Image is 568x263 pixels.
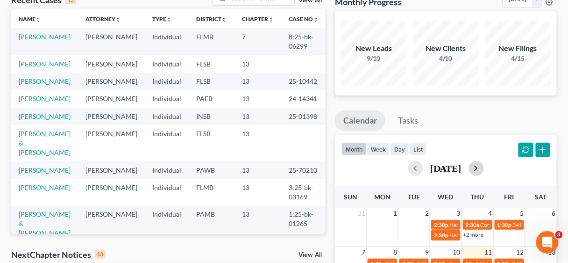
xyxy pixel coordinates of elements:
[78,73,145,90] td: [PERSON_NAME]
[189,28,234,55] td: FLMB
[424,247,430,258] span: 9
[221,17,227,22] i: unfold_more
[78,161,145,179] td: [PERSON_NAME]
[438,193,454,201] span: Wed
[145,161,189,179] td: Individual
[463,231,484,238] a: +2 more
[390,110,426,131] a: Tasks
[452,247,461,258] span: 10
[313,17,319,22] i: unfold_more
[35,17,41,22] i: unfold_more
[519,208,525,219] span: 5
[361,247,366,258] span: 7
[471,193,484,201] span: Thu
[19,210,71,237] a: [PERSON_NAME] & [PERSON_NAME]
[19,166,71,174] a: [PERSON_NAME]
[281,108,326,125] td: 25-01398
[408,193,420,201] span: Tue
[189,108,234,125] td: INSB
[536,231,559,254] iframe: Intercom live chat
[19,77,71,85] a: [PERSON_NAME]
[431,163,461,173] h2: [DATE]
[145,179,189,205] td: Individual
[145,108,189,125] td: Individual
[145,206,189,242] td: Individual
[189,179,234,205] td: FLMB
[145,90,189,108] td: Individual
[166,17,172,22] i: unfold_more
[357,208,366,219] span: 31
[268,17,274,22] i: unfold_more
[115,17,121,22] i: unfold_more
[234,206,281,242] td: 13
[488,208,493,219] span: 4
[152,15,172,22] a: Typeunfold_more
[341,43,406,54] div: New Leads
[95,250,106,259] div: 10
[234,73,281,90] td: 13
[234,55,281,73] td: 13
[189,161,234,179] td: PAWB
[413,54,479,63] div: 4/10
[189,125,234,161] td: FLSB
[504,193,514,201] span: Fri
[145,73,189,90] td: Individual
[196,15,227,22] a: Districtunfold_more
[78,28,145,55] td: [PERSON_NAME]
[434,221,448,228] span: 2:30p
[456,208,461,219] span: 3
[19,33,71,41] a: [PERSON_NAME]
[281,206,326,242] td: 1:25-bk-01265
[466,221,480,228] span: 9:30a
[281,73,326,90] td: 25-10442
[374,193,390,201] span: Mon
[484,247,493,258] span: 11
[145,125,189,161] td: Individual
[497,221,512,228] span: 1:30p
[413,43,479,54] div: New Clients
[281,28,326,55] td: 8:25-bk-06299
[234,125,281,161] td: 13
[234,161,281,179] td: 13
[392,247,398,258] span: 8
[281,161,326,179] td: 25-70210
[298,252,322,258] a: View All
[341,54,406,63] div: 9/10
[78,90,145,108] td: [PERSON_NAME]
[11,249,106,260] div: NextChapter Notices
[392,208,398,219] span: 1
[85,15,121,22] a: Attorneyunfold_more
[145,55,189,73] td: Individual
[78,206,145,242] td: [PERSON_NAME]
[19,95,71,102] a: [PERSON_NAME]
[78,125,145,161] td: [PERSON_NAME]
[234,108,281,125] td: 13
[189,90,234,108] td: PAEB
[281,90,326,108] td: 24-14341
[551,208,557,219] span: 6
[535,193,547,201] span: Sat
[341,143,367,155] button: month
[485,54,551,63] div: 4/15
[19,112,71,120] a: [PERSON_NAME]
[234,28,281,55] td: 7
[145,28,189,55] td: Individual
[19,183,71,191] a: [PERSON_NAME]
[424,208,430,219] span: 2
[189,55,234,73] td: FLSB
[78,179,145,205] td: [PERSON_NAME]
[289,15,319,22] a: Case Nounfold_more
[281,179,326,205] td: 3:25-bk-03169
[189,73,234,90] td: FLSB
[19,15,41,22] a: Nameunfold_more
[409,143,427,155] button: list
[189,206,234,242] td: PAMB
[485,43,551,54] div: New Filings
[242,15,274,22] a: Chapterunfold_more
[516,247,525,258] span: 12
[390,143,409,155] button: day
[555,231,563,239] span: 3
[344,193,357,201] span: Sun
[367,143,390,155] button: week
[434,232,448,239] span: 2:30p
